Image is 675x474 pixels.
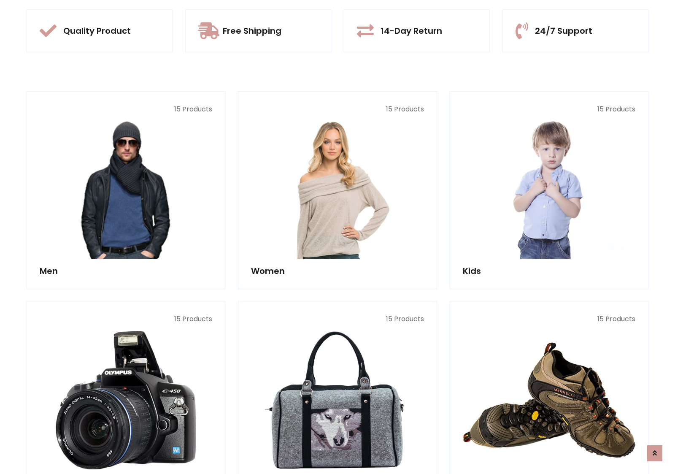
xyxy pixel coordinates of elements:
[463,266,635,276] h5: Kids
[535,26,592,36] h5: 24/7 Support
[463,104,635,114] p: 15 Products
[40,314,212,324] p: 15 Products
[223,26,281,36] h5: Free Shipping
[251,314,424,324] p: 15 Products
[40,104,212,114] p: 15 Products
[40,266,212,276] h5: Men
[463,314,635,324] p: 15 Products
[63,26,131,36] h5: Quality Product
[251,266,424,276] h5: Women
[381,26,442,36] h5: 14-Day Return
[251,104,424,114] p: 15 Products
